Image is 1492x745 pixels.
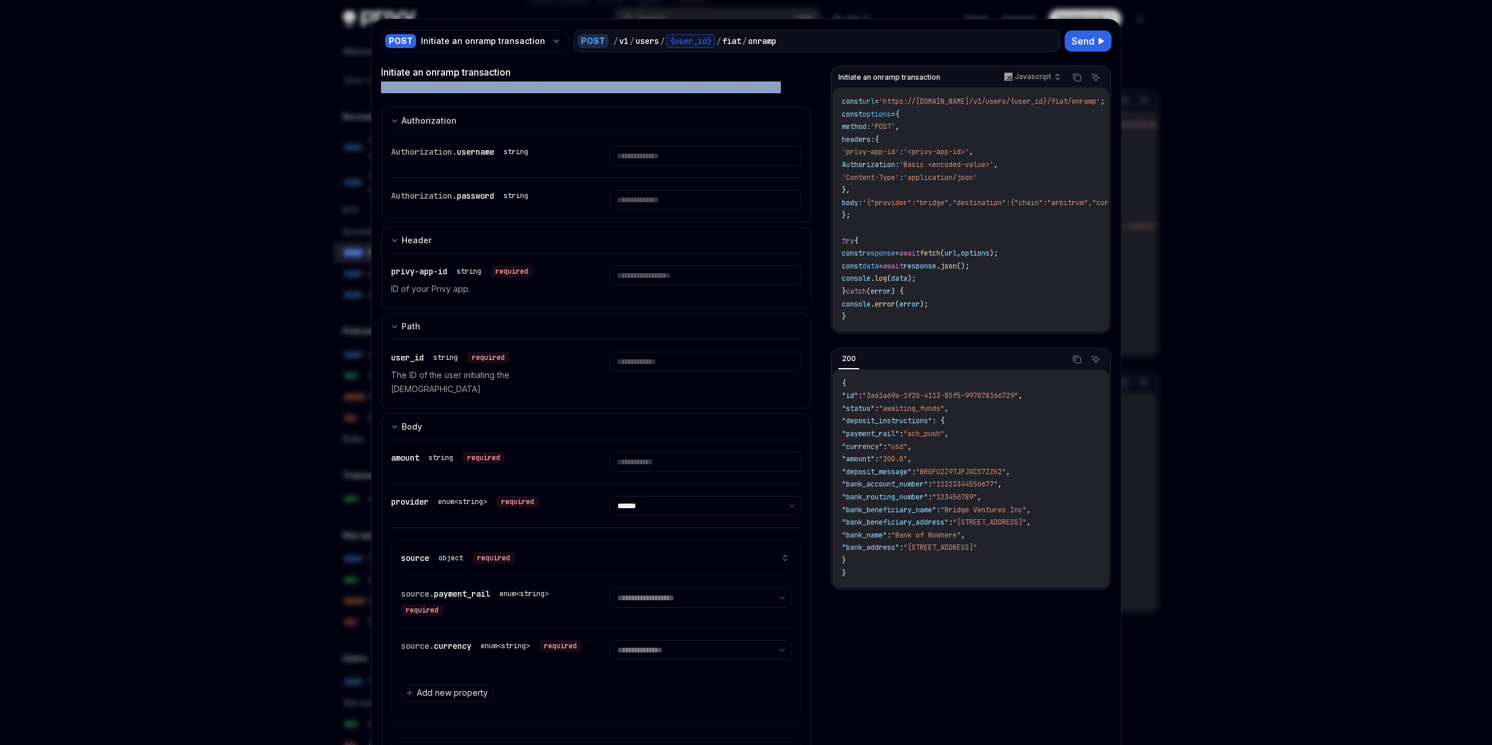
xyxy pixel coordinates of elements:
span: const [842,97,862,106]
div: {user_id} [666,34,715,48]
span: , [908,442,912,451]
span: , [977,492,981,502]
button: Ask AI [1088,352,1103,367]
span: options [961,249,990,258]
div: onramp [748,35,776,47]
div: string [457,267,481,276]
span: , [1018,391,1022,400]
span: ( [940,249,944,258]
span: , [1006,467,1010,477]
div: Authorization [402,114,457,128]
div: / [716,35,721,47]
span: password [457,190,494,201]
span: ); [990,249,998,258]
span: "bank_beneficiary_address" [842,518,949,527]
span: catch [846,287,866,296]
span: ( [866,287,871,296]
span: "deposit_instructions" [842,416,932,426]
div: privy-app-id [391,266,533,277]
span: "currency" [842,442,883,451]
span: "deposit_message" [842,467,912,477]
div: string [429,453,453,462]
span: : [875,404,879,413]
span: try [842,236,854,246]
span: url [862,97,875,106]
div: enum<string> [499,589,549,598]
span: , [944,404,949,413]
div: user_id [391,352,509,363]
span: error [875,300,895,309]
div: string [504,147,528,157]
button: Javascript [998,67,1066,87]
span: , [1027,518,1031,527]
div: Authorization.password [391,190,533,202]
span: ; [1100,97,1104,106]
button: expand input section [381,107,812,134]
span: "Bridge Ventures Inc" [940,505,1027,515]
div: Initiate an onramp transaction [421,35,547,47]
span: } [842,312,846,321]
span: } [842,569,846,578]
span: ( [887,274,891,283]
div: required [539,640,582,652]
span: "123456789" [932,492,977,502]
div: required [473,552,515,564]
span: data [862,261,879,271]
span: const [842,261,862,271]
span: console [842,300,871,309]
span: "ach_push" [903,429,944,438]
div: provider [391,496,539,508]
span: data [891,274,908,283]
div: enum<string> [481,641,530,651]
span: response [903,261,936,271]
div: POST [385,34,416,48]
div: required [463,452,505,464]
span: user_id [391,352,424,363]
span: : [899,147,903,157]
span: : [899,173,903,182]
span: 'Basic <encoded-value>' [899,160,994,169]
span: , [998,479,1002,489]
span: username [457,147,494,157]
div: source.currency [401,640,582,652]
span: , [908,454,912,464]
span: error [899,300,920,309]
span: "3a61a69a-1f20-4113-85f5-997078166729" [862,391,1018,400]
span: ); [908,274,916,283]
span: : [936,505,940,515]
span: = [879,261,883,271]
span: { [895,110,899,119]
span: json [940,261,957,271]
div: / [742,35,747,47]
div: Authorization.username [391,146,533,158]
span: , [895,122,899,131]
span: Add new property [417,687,488,699]
span: , [957,249,961,258]
span: . [871,274,875,283]
span: body: [842,198,862,207]
p: Triggers an onramp to the specified recipient blockchain address, returns the bank deposit instru... [381,81,781,93]
span: headers: [842,135,875,144]
button: POSTInitiate an onramp transaction [381,29,569,53]
span: source. [401,641,434,651]
div: required [467,352,509,363]
span: provider [391,496,429,507]
span: "Bank of Nowhere" [891,530,961,540]
span: 'https://[DOMAIN_NAME]/v1/users/{user_id}/fiat/onramp' [879,97,1100,106]
span: "status" [842,404,875,413]
span: "BRGFU2Z9TJPJXCS7ZZK2" [916,467,1006,477]
div: / [630,35,634,47]
span: 'privy-app-id' [842,147,899,157]
span: . [936,261,940,271]
span: { [842,379,846,388]
span: { [875,135,879,144]
span: options [862,110,891,119]
span: "amount" [842,454,875,464]
div: required [497,496,539,508]
span: currency [434,641,471,651]
span: "[STREET_ADDRESS]" [953,518,1027,527]
span: url [944,249,957,258]
span: '{"provider":"bridge","destination":{"chain":"arbitrum","currency":"usdc","to_address":"123"}}' [862,198,1252,207]
span: Authorization: [842,160,899,169]
button: Ask AI [1088,70,1103,85]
